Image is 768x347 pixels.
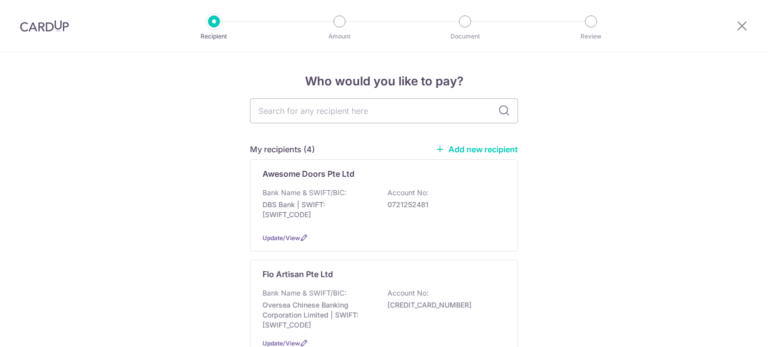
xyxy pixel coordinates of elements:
p: 0721252481 [387,200,499,210]
p: Account No: [387,288,428,298]
p: Amount [302,31,376,41]
p: Awesome Doors Pte Ltd [262,168,354,180]
p: DBS Bank | SWIFT: [SWIFT_CODE] [262,200,374,220]
img: CardUp [20,20,69,32]
p: Recipient [177,31,251,41]
h5: My recipients (4) [250,143,315,155]
p: [CREDIT_CARD_NUMBER] [387,300,499,310]
a: Update/View [262,340,300,347]
p: Account No: [387,188,428,198]
p: Bank Name & SWIFT/BIC: [262,188,346,198]
a: Update/View [262,234,300,242]
p: Review [554,31,628,41]
p: Document [428,31,502,41]
input: Search for any recipient here [250,98,518,123]
p: Flo Artisan Pte Ltd [262,268,333,280]
h4: Who would you like to pay? [250,72,518,90]
p: Oversea Chinese Banking Corporation Limited | SWIFT: [SWIFT_CODE] [262,300,374,330]
a: Add new recipient [435,144,518,154]
p: Bank Name & SWIFT/BIC: [262,288,346,298]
